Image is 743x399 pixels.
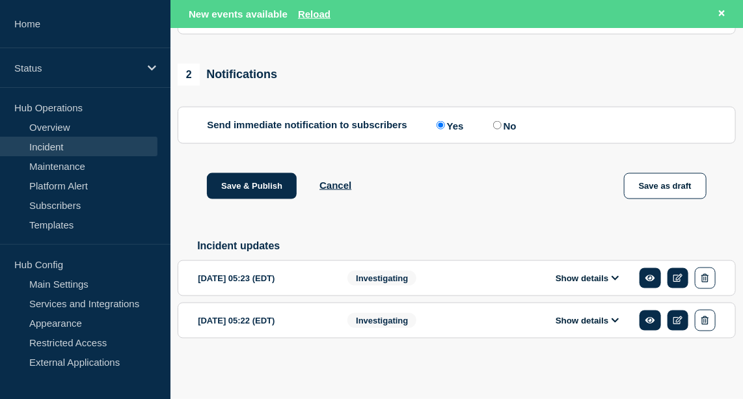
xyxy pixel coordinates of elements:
[14,62,139,74] p: Status
[207,173,297,199] button: Save & Publish
[347,271,416,286] span: Investigating
[178,64,200,86] span: 2
[433,119,464,131] label: Yes
[189,8,288,20] span: New events available
[552,315,623,326] button: Show details
[207,119,407,131] p: Send immediate notification to subscribers
[347,313,416,328] span: Investigating
[552,273,623,284] button: Show details
[624,173,707,199] button: Save as draft
[319,180,351,191] button: Cancel
[298,8,331,20] button: Reload
[198,268,328,289] div: [DATE] 05:23 (EDT)
[437,121,445,130] input: Yes
[198,310,328,331] div: [DATE] 05:22 (EDT)
[493,121,502,130] input: No
[207,119,707,131] div: Send immediate notification to subscribers
[178,64,277,86] div: Notifications
[197,240,736,252] h2: Incident updates
[490,119,517,131] label: No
